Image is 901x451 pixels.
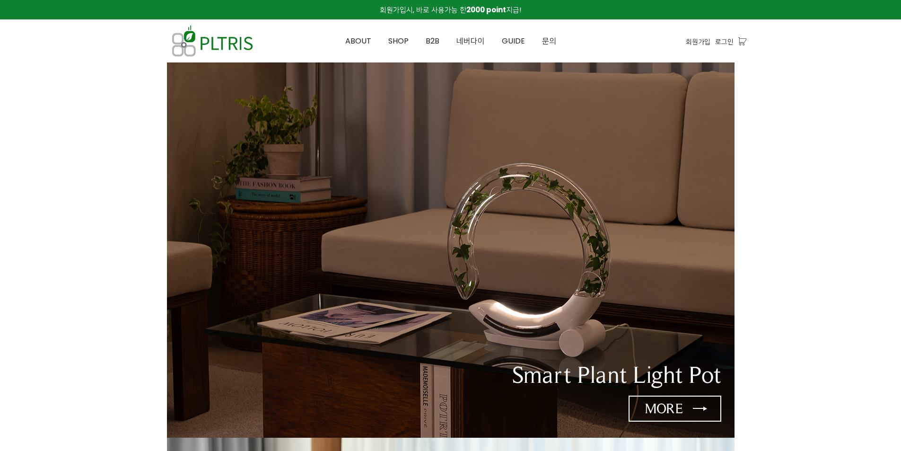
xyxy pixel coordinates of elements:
span: ABOUT [345,35,371,46]
a: SHOP [380,20,417,62]
span: 문의 [542,35,556,46]
span: B2B [426,35,439,46]
a: ABOUT [337,20,380,62]
a: B2B [417,20,448,62]
a: 네버다이 [448,20,493,62]
span: SHOP [388,35,409,46]
a: GUIDE [493,20,534,62]
span: 네버다이 [456,35,485,46]
span: 회원가입시, 바로 사용가능 한 지급! [380,5,521,15]
span: GUIDE [502,35,525,46]
a: 회원가입 [686,36,710,47]
a: 로그인 [715,36,734,47]
strong: 2000 point [466,5,506,15]
a: 문의 [534,20,565,62]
